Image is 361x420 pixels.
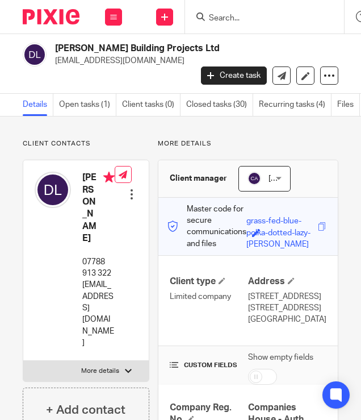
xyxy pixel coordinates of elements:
[201,66,267,85] a: Create task
[208,14,310,24] input: Search
[248,352,313,363] label: Show empty fields
[55,43,268,55] h2: [PERSON_NAME] Building Projects Ltd
[259,94,331,116] a: Recurring tasks (4)
[35,172,71,208] img: svg%3E
[81,367,119,376] p: More details
[158,139,338,148] p: More details
[23,94,53,116] a: Details
[59,94,116,116] a: Open tasks (1)
[23,9,79,24] img: Pixie
[122,94,180,116] a: Client tasks (0)
[82,279,115,348] p: [EMAIL_ADDRESS][DOMAIN_NAME]
[248,314,326,325] p: [GEOGRAPHIC_DATA]
[170,276,248,288] h4: Client type
[337,94,360,116] a: Files
[268,174,331,182] span: [PERSON_NAME]
[103,172,115,183] i: Primary
[46,401,125,419] h4: + Add contact
[170,361,248,370] h4: CUSTOM FIELDS
[246,215,315,228] div: grass-fed-blue-polka-dotted-lazy-[PERSON_NAME]
[248,291,326,302] p: [STREET_ADDRESS]
[248,302,326,314] p: [STREET_ADDRESS]
[170,173,227,184] h3: Client manager
[82,172,115,245] h4: [PERSON_NAME]
[55,55,321,66] p: [EMAIL_ADDRESS][DOMAIN_NAME]
[247,172,261,185] img: svg%3E
[167,203,246,249] p: Master code for secure communications and files
[23,43,47,66] img: svg%3E
[186,94,253,116] a: Closed tasks (30)
[170,291,248,302] p: Limited company
[82,256,115,280] p: 07788 913 322
[248,276,326,288] h4: Address
[23,139,149,148] p: Client contacts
